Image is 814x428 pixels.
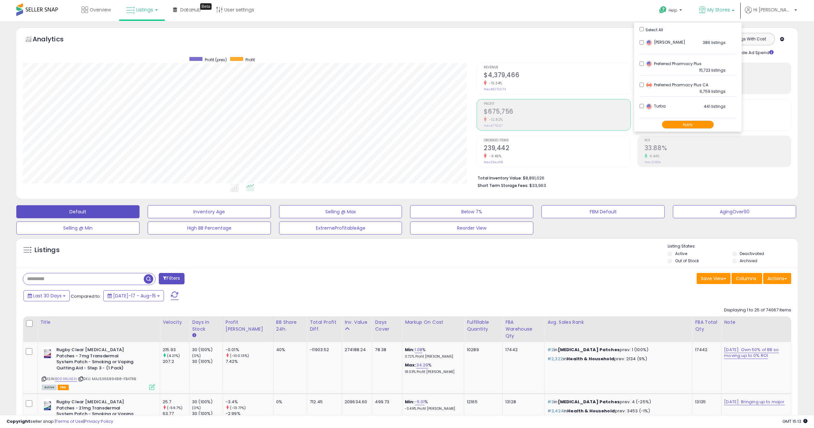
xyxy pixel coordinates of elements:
div: 40% [276,347,302,353]
span: [PERSON_NAME] [646,39,685,45]
span: Select All [645,27,663,33]
button: Inventory Age [148,205,271,218]
small: Prev: $775,127 [484,124,503,128]
div: 13128 [505,399,540,405]
span: 6,759 listings [700,89,726,94]
button: Selling @ Max [279,205,402,218]
span: Ordered Items [484,139,630,142]
a: -5.01 [415,399,425,405]
span: Help [669,7,677,13]
label: Active [675,251,687,256]
span: Preferred Pharmacy Plus [646,61,702,66]
li: $8,891,026 [478,174,786,181]
span: All listings currently available for purchase on Amazon [42,385,57,390]
div: 17442 [505,347,540,353]
span: #2 [547,347,554,353]
th: The percentage added to the cost of goods (COGS) that forms the calculator for Min & Max prices. [402,316,464,342]
small: (-59.7%) [167,405,183,410]
label: Archived [740,258,757,264]
h2: 239,442 [484,144,630,153]
a: Hi [PERSON_NAME] [745,7,797,21]
div: -11903.52 [310,347,337,353]
img: canada.png [646,82,652,88]
span: Profit [484,102,630,106]
span: [DATE]-17 - Aug-15 [113,292,156,299]
div: Tooltip anchor [200,3,212,10]
span: FBA [58,385,69,390]
div: Note [724,319,788,326]
span: Health & Household [567,408,615,414]
button: Below 7% [410,205,533,218]
img: 41IIIKNIiEL._SL40_.jpg [42,347,55,360]
button: High BB Percentage [148,221,271,235]
a: [DATE]: Own 50% of BB so moving up to 0% ROI [724,347,779,359]
h2: $4,379,466 [484,71,630,80]
div: % [405,362,459,374]
div: BB Share 24h. [276,319,304,333]
div: Avg. Sales Rank [547,319,689,326]
h2: 33.88% [644,144,791,153]
a: 1.08 [415,347,422,353]
p: in prev: 4 (-25%) [547,399,687,405]
small: Days In Stock. [192,333,196,338]
label: Out of Stock [675,258,699,264]
b: Max: [405,362,416,368]
small: (-100.13%) [230,353,249,358]
button: Last 30 Days [23,290,70,301]
div: -3.4% [226,399,273,405]
span: Health & Household [567,356,614,362]
div: -0.01% [226,347,273,353]
img: usa.png [646,61,652,67]
div: 17442 [695,347,716,353]
button: [DATE]-17 - Aug-15 [103,290,164,301]
div: 13135 [695,399,716,405]
div: % [405,414,459,426]
div: 12165 [467,399,497,405]
div: Inv. value [345,319,369,326]
div: 0% [276,399,302,405]
h2: $675,756 [484,108,630,117]
div: 78.38 [375,347,397,353]
span: Compared to: [71,293,101,299]
p: 18.03% Profit [PERSON_NAME] [405,370,459,374]
div: 207.2 [163,359,189,364]
div: 25.7 [163,399,189,405]
span: Hi [PERSON_NAME] [753,7,792,13]
span: Turba [646,103,666,109]
small: -15.34% [487,81,502,86]
div: 30 (100%) [192,411,223,417]
img: usa.png [646,103,652,110]
img: usa.png [646,39,652,46]
p: in prev: 3453 (-1%) [547,408,687,414]
div: 10289 [467,347,497,353]
span: #3,424 [547,408,564,414]
small: 6.44% [647,154,660,159]
div: 63.77 [163,411,189,417]
button: Filters [159,273,184,284]
span: #2,322 [547,356,563,362]
div: seller snap | | [7,419,113,425]
div: 712.45 [310,399,337,405]
div: Include Ad Spend [723,49,784,56]
div: % [405,347,459,359]
button: FBM Default [541,205,665,218]
span: | SKU: MAJ536589488-FBATRB [78,376,136,381]
button: ExtremeProfitableAge [279,221,402,235]
span: [MEDICAL_DATA] Patches [558,399,620,405]
div: 30 (100%) [192,359,223,364]
b: Rugby Clear [MEDICAL_DATA] Patches - 7mg Transdermal System Patch - Smoking or Vaping Quitting Ai... [56,347,136,373]
div: ASIN: [42,347,155,389]
span: #3 [547,399,554,405]
a: Terms of Use [56,418,83,424]
h5: Listings [35,246,60,255]
div: FBA Warehouse Qty [505,319,542,339]
p: in prev: 2134 (9%) [547,356,687,362]
span: Columns [736,275,756,282]
button: Columns [732,273,762,284]
div: FBA Total Qty [695,319,718,333]
span: 386 listings [703,40,726,45]
span: 441 listings [704,104,726,109]
small: (0%) [192,405,201,410]
span: $33,963 [529,182,546,189]
small: (4.21%) [167,353,180,358]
